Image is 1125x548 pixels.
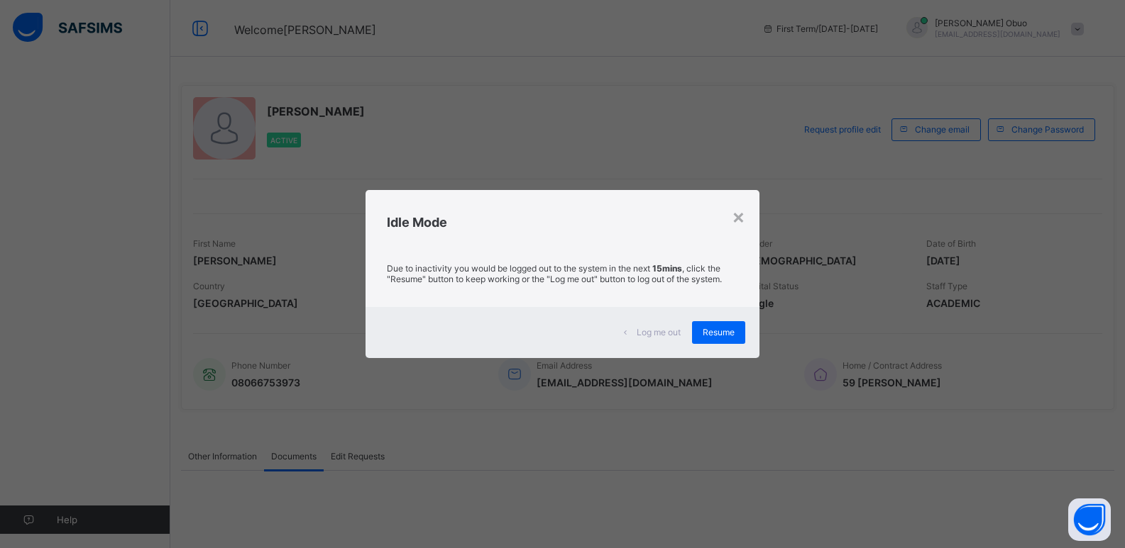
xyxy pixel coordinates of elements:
span: Resume [703,327,735,337]
p: Due to inactivity you would be logged out to the system in the next , click the "Resume" button t... [387,263,738,284]
strong: 15mins [652,263,682,274]
h2: Idle Mode [387,215,738,230]
span: Log me out [637,327,681,337]
div: × [732,204,745,228]
button: Open asap [1068,498,1111,541]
